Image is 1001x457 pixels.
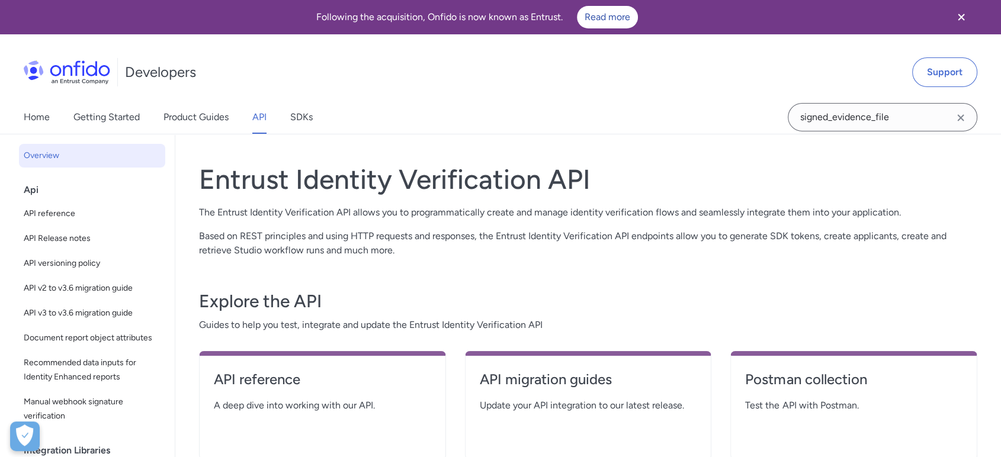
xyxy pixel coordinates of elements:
a: API v3 to v3.6 migration guide [19,301,165,325]
a: API v2 to v3.6 migration guide [19,276,165,300]
a: API reference [214,370,431,398]
button: Close banner [939,2,983,32]
span: A deep dive into working with our API. [214,398,431,413]
h3: Explore the API [199,289,977,313]
span: Manual webhook signature verification [24,395,161,423]
svg: Close banner [954,10,968,24]
h4: API reference [214,370,431,389]
a: Getting Started [73,101,140,134]
span: Test the API with Postman. [745,398,962,413]
a: Manual webhook signature verification [19,390,165,428]
button: Open Preferences [10,421,40,451]
h1: Developers [125,63,196,82]
span: Overview [24,149,161,163]
a: SDKs [290,101,313,134]
a: Overview [19,144,165,168]
a: Product Guides [163,101,229,134]
a: API versioning policy [19,252,165,275]
span: Document report object attributes [24,331,161,345]
a: Read more [577,6,638,28]
a: Document report object attributes [19,326,165,350]
a: Home [24,101,50,134]
h4: Postman collection [745,370,962,389]
h4: API migration guides [480,370,697,389]
span: API reference [24,207,161,221]
a: API [252,101,267,134]
svg: Clear search field button [954,111,968,125]
span: Update your API integration to our latest release. [480,398,697,413]
a: API reference [19,202,165,226]
h1: Entrust Identity Verification API [199,163,977,196]
div: Api [24,178,170,202]
input: Onfido search input field [788,103,977,131]
p: The Entrust Identity Verification API allows you to programmatically create and manage identity v... [199,205,977,220]
div: Following the acquisition, Onfido is now known as Entrust. [14,6,939,28]
span: API Release notes [24,231,161,246]
a: Postman collection [745,370,962,398]
a: Recommended data inputs for Identity Enhanced reports [19,351,165,389]
img: Onfido Logo [24,60,110,84]
a: API Release notes [19,227,165,250]
span: Guides to help you test, integrate and update the Entrust Identity Verification API [199,318,977,332]
p: Based on REST principles and using HTTP requests and responses, the Entrust Identity Verification... [199,229,977,258]
div: Cookie Preferences [10,421,40,451]
a: Support [912,57,977,87]
span: API v2 to v3.6 migration guide [24,281,161,295]
a: API migration guides [480,370,697,398]
span: API versioning policy [24,256,161,271]
span: Recommended data inputs for Identity Enhanced reports [24,356,161,384]
span: API v3 to v3.6 migration guide [24,306,161,320]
